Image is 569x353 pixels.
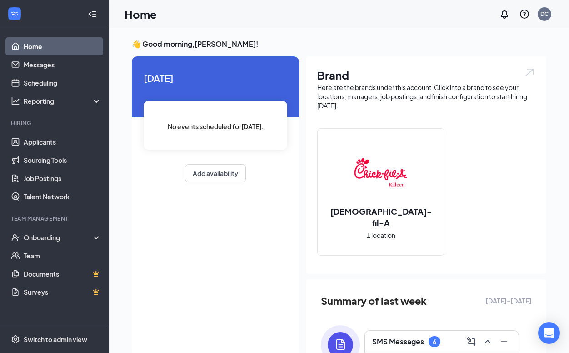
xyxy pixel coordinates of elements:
[352,144,410,202] img: Chick-fil-A
[466,336,477,347] svg: ComposeMessage
[24,233,94,242] div: Onboarding
[321,293,427,309] span: Summary of last week
[125,6,157,22] h1: Home
[538,322,560,344] div: Open Intercom Messenger
[24,335,87,344] div: Switch to admin view
[24,74,101,92] a: Scheduling
[11,96,20,106] svg: Analysis
[318,206,444,228] h2: [DEMOGRAPHIC_DATA]-fil-A
[24,96,102,106] div: Reporting
[317,67,535,83] h1: Brand
[519,9,530,20] svg: QuestionInfo
[24,151,101,169] a: Sourcing Tools
[372,337,424,347] h3: SMS Messages
[24,37,101,55] a: Home
[24,283,101,301] a: SurveysCrown
[524,67,535,78] img: open.6027fd2a22e1237b5b06.svg
[11,119,100,127] div: Hiring
[24,55,101,74] a: Messages
[497,334,511,349] button: Minimize
[480,334,495,349] button: ChevronUp
[10,9,19,18] svg: WorkstreamLogo
[11,335,20,344] svg: Settings
[24,169,101,187] a: Job Postings
[24,247,101,265] a: Team
[433,338,436,346] div: 6
[499,9,510,20] svg: Notifications
[11,215,100,222] div: Team Management
[317,83,535,110] div: Here are the brands under this account. Click into a brand to see your locations, managers, job p...
[168,121,264,131] span: No events scheduled for [DATE] .
[144,71,287,85] span: [DATE]
[88,10,97,19] svg: Collapse
[24,265,101,283] a: DocumentsCrown
[485,296,532,306] span: [DATE] - [DATE]
[132,39,546,49] h3: 👋 Good morning, [PERSON_NAME] !
[464,334,479,349] button: ComposeMessage
[499,336,509,347] svg: Minimize
[11,233,20,242] svg: UserCheck
[24,133,101,151] a: Applicants
[367,230,395,240] span: 1 location
[540,10,549,18] div: DC
[482,336,493,347] svg: ChevronUp
[185,164,246,182] button: Add availability
[24,187,101,206] a: Talent Network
